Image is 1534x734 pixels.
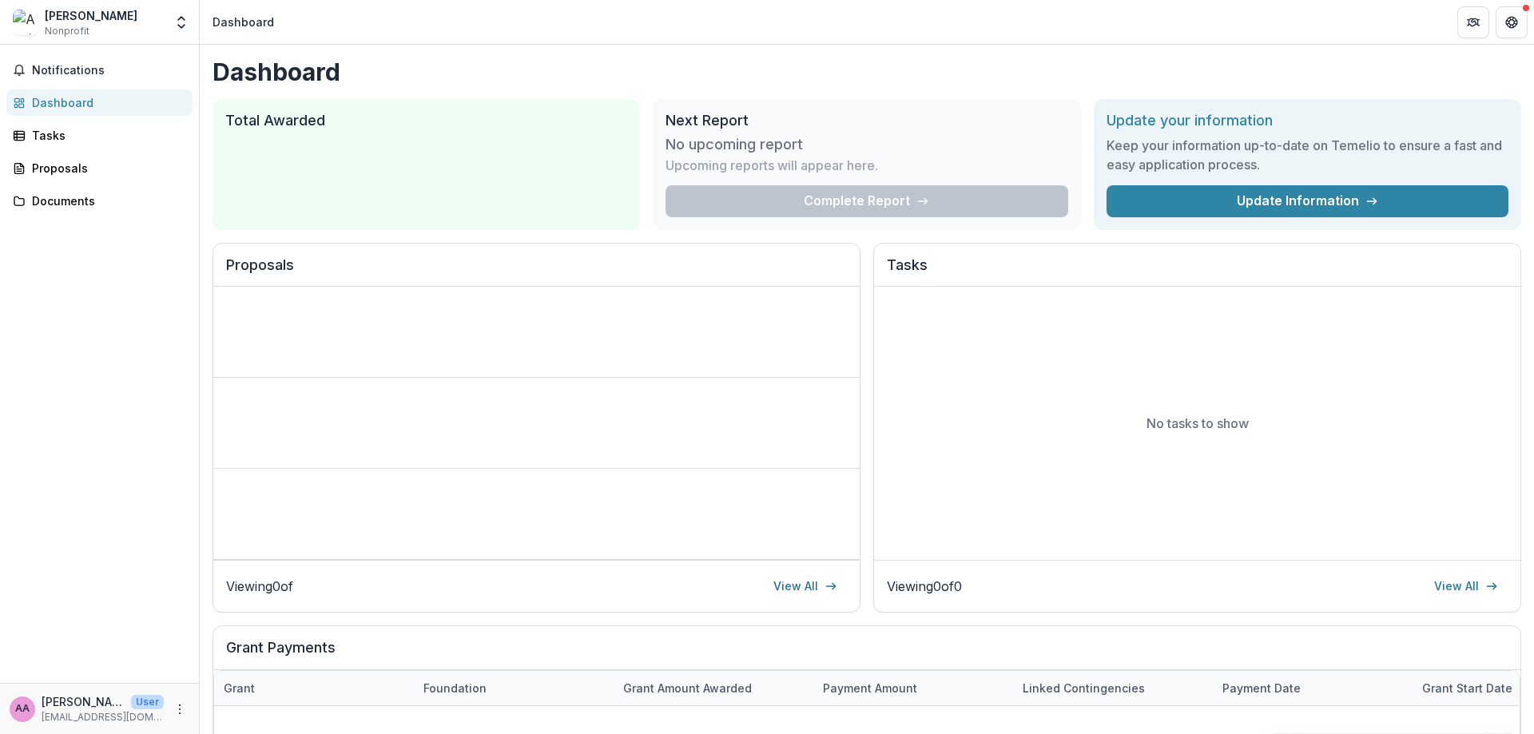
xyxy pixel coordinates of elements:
[15,704,30,714] div: Annie Axe
[225,112,627,129] h2: Total Awarded
[226,577,293,596] p: Viewing 0 of
[1496,6,1528,38] button: Get Help
[666,112,1067,129] h2: Next Report
[1107,136,1508,174] h3: Keep your information up-to-date on Temelio to ensure a fast and easy application process.
[6,89,193,116] a: Dashboard
[170,700,189,719] button: More
[764,573,847,599] a: View All
[32,94,180,111] div: Dashboard
[887,256,1508,287] h2: Tasks
[6,188,193,214] a: Documents
[1147,414,1249,433] p: No tasks to show
[45,7,137,24] div: [PERSON_NAME]
[32,127,180,144] div: Tasks
[32,160,180,177] div: Proposals
[13,10,38,35] img: Annie Test
[213,14,274,30] div: Dashboard
[1107,112,1508,129] h2: Update your information
[1107,185,1508,217] a: Update Information
[6,122,193,149] a: Tasks
[213,58,1521,86] h1: Dashboard
[6,155,193,181] a: Proposals
[887,577,962,596] p: Viewing 0 of 0
[666,156,878,175] p: Upcoming reports will appear here.
[666,136,803,153] h3: No upcoming report
[1425,573,1508,599] a: View All
[170,6,193,38] button: Open entity switcher
[131,695,164,709] p: User
[206,10,280,34] nav: breadcrumb
[32,64,186,77] span: Notifications
[42,710,164,724] p: [EMAIL_ADDRESS][DOMAIN_NAME]
[1457,6,1489,38] button: Partners
[226,256,847,287] h2: Proposals
[226,639,1508,669] h2: Grant Payments
[42,693,125,710] p: [PERSON_NAME]
[6,58,193,83] button: Notifications
[32,192,180,209] div: Documents
[45,24,89,38] span: Nonprofit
